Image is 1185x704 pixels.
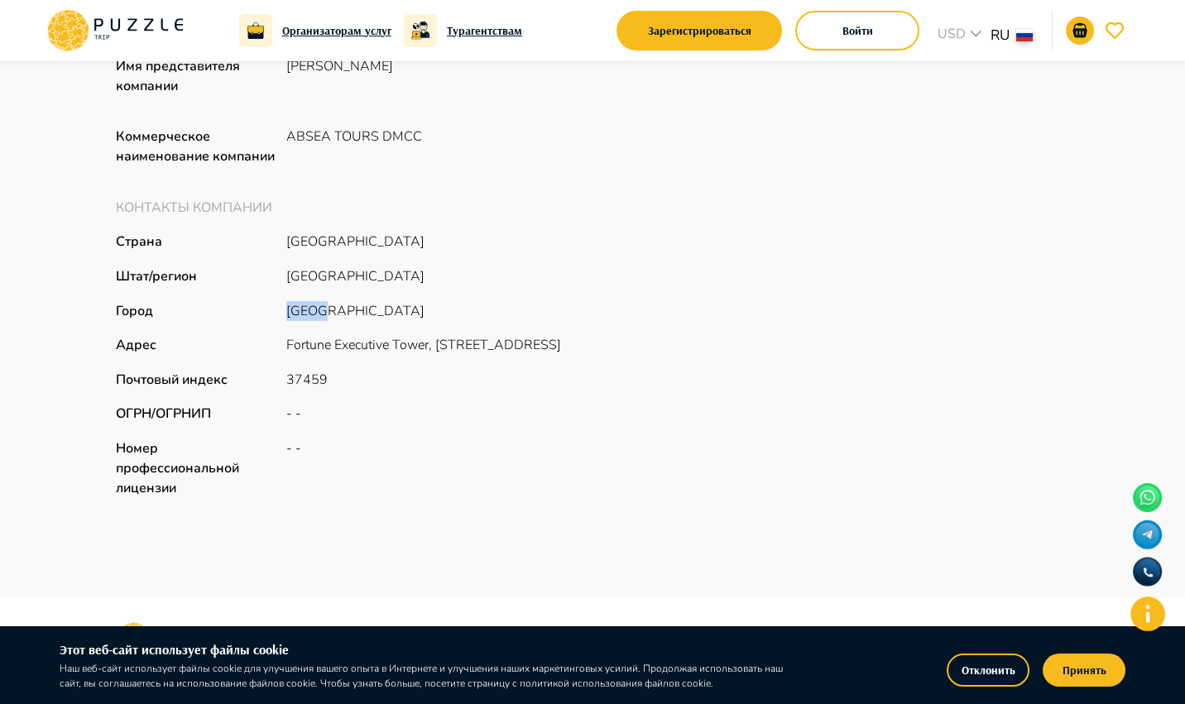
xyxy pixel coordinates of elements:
p: Страна [116,232,278,251]
p: Имя представителя компании [116,56,278,96]
p: [GEOGRAPHIC_DATA] [286,266,425,286]
p: Почтовый индекс [116,370,278,390]
button: go-to-wishlist-submit-button [1101,17,1129,45]
p: ОГРН/ОГРНИП [116,404,278,424]
button: Принять [1043,654,1125,687]
p: Адрес [116,335,278,355]
p: - - [286,404,301,424]
p: - - [286,438,301,498]
button: login [795,11,919,50]
h6: Этот веб-сайт использует файлы cookie [60,639,806,661]
p: ABSEA TOURS DMCC [286,127,422,166]
p: Штат/регион [116,266,278,286]
p: Номер профессиональной лицензии [116,438,278,498]
p: Fortune Executive Tower, [STREET_ADDRESS] [286,335,561,355]
button: Отклонить [947,654,1029,687]
p: [PERSON_NAME] [286,56,393,96]
p: 37459 [286,370,328,390]
img: lang [1016,29,1033,41]
p: КОНТАКТЫ КОМПАНИИ [116,198,592,218]
div: USD [933,24,991,48]
p: [GEOGRAPHIC_DATA] [286,232,425,251]
p: [GEOGRAPHIC_DATA] [286,301,425,321]
p: Наш веб-сайт использует файлы cookie для улучшения вашего опыта в Интернете и улучшения наших мар... [60,661,806,691]
a: Турагентствам [447,22,522,40]
button: go-to-basket-submit-button [1066,17,1094,45]
p: Город [116,301,278,321]
a: Организаторам услуг [282,22,391,40]
p: Коммерческое наименование компании [116,127,278,166]
p: RU [991,25,1010,46]
button: signup [616,11,782,50]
